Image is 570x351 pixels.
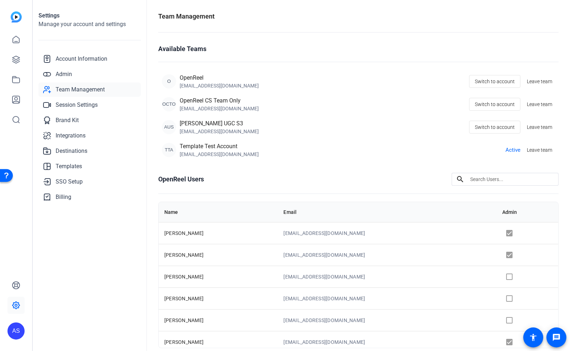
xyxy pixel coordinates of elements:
[180,151,259,158] div: [EMAIL_ADDRESS][DOMAIN_NAME]
[180,105,259,112] div: [EMAIL_ADDRESS][DOMAIN_NAME]
[278,244,497,266] td: [EMAIL_ADDRESS][DOMAIN_NAME]
[38,82,141,97] a: Team Management
[164,296,204,301] span: [PERSON_NAME]
[56,162,82,171] span: Templates
[162,74,176,89] div: O
[505,146,520,154] span: Active
[475,75,515,88] span: Switch to account
[38,52,141,66] a: Account Information
[38,190,141,204] a: Billing
[38,113,141,127] a: Brand Kit
[180,119,259,128] div: [PERSON_NAME] UGC S3
[497,202,558,222] th: Admin
[278,202,497,222] th: Email
[38,129,141,143] a: Integrations
[552,333,561,342] mat-icon: message
[56,131,86,140] span: Integrations
[278,287,497,309] td: [EMAIL_ADDRESS][DOMAIN_NAME]
[278,309,497,331] td: [EMAIL_ADDRESS][DOMAIN_NAME]
[56,177,83,186] span: SSO Setup
[469,121,520,134] button: Switch to account
[180,82,259,89] div: [EMAIL_ADDRESS][DOMAIN_NAME]
[56,85,105,94] span: Team Management
[158,11,215,21] h1: Team Management
[180,74,259,82] div: OpenReel
[527,124,552,131] span: Leave team
[164,274,204,280] span: [PERSON_NAME]
[164,252,204,258] span: [PERSON_NAME]
[527,78,552,85] span: Leave team
[475,120,515,134] span: Switch to account
[180,128,259,135] div: [EMAIL_ADDRESS][DOMAIN_NAME]
[56,116,79,125] span: Brand Kit
[278,266,497,287] td: [EMAIL_ADDRESS][DOMAIN_NAME]
[524,144,555,156] button: Leave team
[158,44,206,54] h1: Available Teams
[38,11,141,20] h1: Settings
[56,55,107,63] span: Account Information
[56,101,98,109] span: Session Settings
[162,97,176,111] div: OCTO
[527,101,552,108] span: Leave team
[38,144,141,158] a: Destinations
[159,202,278,222] th: Name
[38,98,141,112] a: Session Settings
[11,11,22,22] img: blue-gradient.svg
[38,159,141,174] a: Templates
[452,175,469,184] mat-icon: search
[180,142,259,151] div: Template Test Account
[164,339,204,345] span: [PERSON_NAME]
[524,98,555,111] button: Leave team
[38,175,141,189] a: SSO Setup
[162,120,176,134] div: AUS
[470,175,553,184] input: Search Users...
[527,146,552,154] span: Leave team
[56,70,72,79] span: Admin
[38,67,141,81] a: Admin
[475,97,515,111] span: Switch to account
[164,317,204,323] span: [PERSON_NAME]
[469,98,520,111] button: Switch to account
[524,75,555,88] button: Leave team
[469,75,520,88] button: Switch to account
[56,147,87,155] span: Destinations
[164,230,204,236] span: [PERSON_NAME]
[180,96,259,105] div: OpenReel CS Team Only
[524,121,555,134] button: Leave team
[278,222,497,244] td: [EMAIL_ADDRESS][DOMAIN_NAME]
[162,143,176,157] div: TTA
[158,174,204,184] h1: OpenReel Users
[56,193,71,201] span: Billing
[7,322,25,340] div: AS
[529,333,538,342] mat-icon: accessibility
[38,20,141,29] h2: Manage your account and settings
